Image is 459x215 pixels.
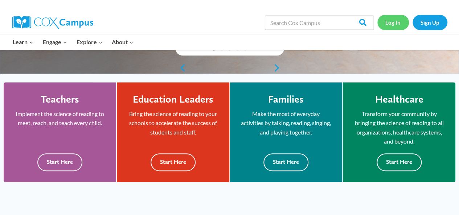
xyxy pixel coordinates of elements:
button: Child menu of Engage [38,34,72,50]
h4: Teachers [41,93,79,106]
h4: Healthcare [375,93,423,106]
div: content slider buttons [175,61,284,75]
p: Make the most of everyday activities by talking, reading, singing, and playing together. [241,109,331,137]
nav: Secondary Navigation [377,15,447,30]
img: Cox Campus [12,16,93,29]
button: Child menu of About [107,34,138,50]
button: Child menu of Learn [8,34,38,50]
p: Implement the science of reading to meet, reach, and teach every child. [15,109,105,128]
input: Search Cox Campus [265,15,374,30]
a: Healthcare Transform your community by bringing the science of reading to all organizations, heal... [343,82,455,182]
a: Sign Up [413,15,447,30]
a: previous [175,63,186,72]
button: Start Here [377,153,422,171]
a: Families Make the most of everyday activities by talking, reading, singing, and playing together.... [230,82,342,182]
nav: Primary Navigation [8,34,138,50]
a: Log In [377,15,409,30]
button: Start Here [151,153,196,171]
button: Child menu of Explore [72,34,107,50]
button: Start Here [37,153,82,171]
button: Start Here [263,153,308,171]
h4: Education Leaders [133,93,213,106]
a: next [273,63,284,72]
a: Education Leaders Bring the science of reading to your schools to accelerate the success of stude... [117,82,229,182]
h4: Families [268,93,304,106]
p: Bring the science of reading to your schools to accelerate the success of students and staff. [128,109,218,137]
a: Teachers Implement the science of reading to meet, reach, and teach every child. Start Here [4,82,116,182]
p: Transform your community by bringing the science of reading to all organizations, healthcare syst... [354,109,444,146]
